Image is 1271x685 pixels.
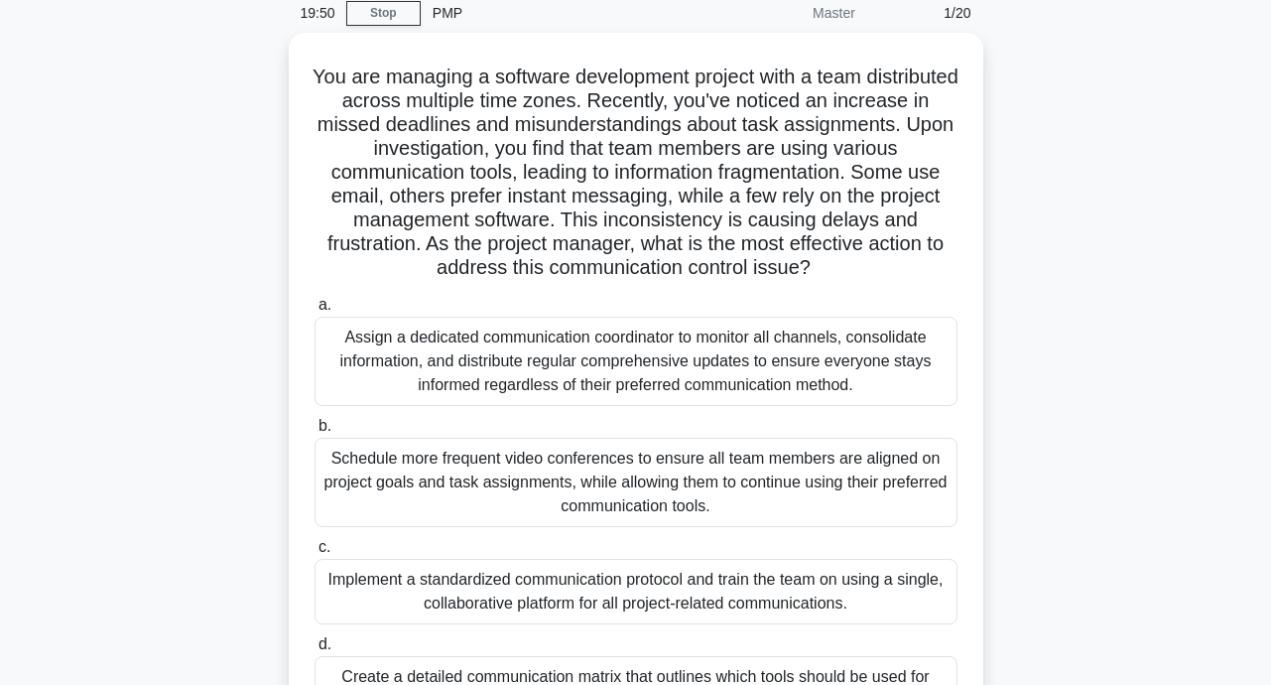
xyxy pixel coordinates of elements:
span: a. [318,296,331,313]
span: c. [318,538,330,555]
span: d. [318,635,331,652]
div: Implement a standardized communication protocol and train the team on using a single, collaborati... [315,559,957,624]
h5: You are managing a software development project with a team distributed across multiple time zone... [313,65,959,281]
div: Assign a dedicated communication coordinator to monitor all channels, consolidate information, an... [315,317,957,406]
div: Schedule more frequent video conferences to ensure all team members are aligned on project goals ... [315,438,957,527]
a: Stop [346,1,421,26]
span: b. [318,417,331,434]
